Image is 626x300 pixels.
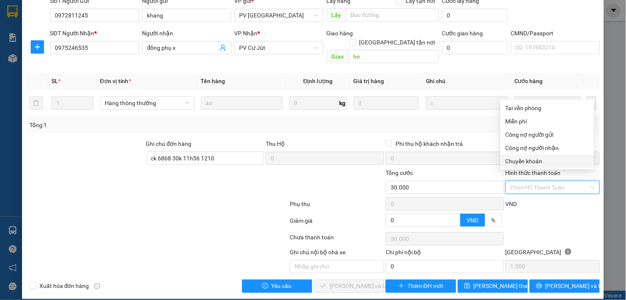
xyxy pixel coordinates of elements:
[142,29,231,38] div: Người nhận
[240,9,318,22] span: PV Tân Bình
[235,30,258,37] span: VP Nhận
[536,283,542,290] span: printer
[201,78,225,84] span: Tên hàng
[506,201,517,207] span: VND
[29,120,242,130] div: Tổng: 1
[530,280,600,293] button: printer[PERSON_NAME] và In
[220,44,226,51] span: user-add
[201,96,283,110] input: VD: Bàn, Ghế
[501,141,594,155] div: Cước gửi hàng sẽ được ghi vào công nợ của người nhận
[29,96,43,110] button: delete
[442,41,508,54] input: Cước giao hàng
[354,96,419,110] input: 0
[100,78,131,84] span: Đơn vị tính
[327,50,349,63] span: Giao
[426,96,508,110] input: Ghi Chú
[290,248,384,260] div: Ghi chú nội bộ nhà xe
[399,283,404,290] span: plus
[289,233,385,247] div: Chưa thanh toán
[266,140,285,147] span: Thu Hộ
[506,117,589,126] div: Miễn phí
[50,29,139,38] div: SĐT Người Nhận
[511,29,600,38] div: CMND/Passport
[392,139,466,148] span: Phí thu hộ khách nhận trả
[506,103,589,113] div: Tại văn phòng
[146,152,264,165] input: Ghi chú đơn hàng
[314,280,384,293] button: check[PERSON_NAME] và Giao hàng
[31,44,44,50] span: plus
[514,96,580,110] input: 0
[514,78,543,84] span: Cước hàng
[545,282,604,291] span: [PERSON_NAME] và In
[146,140,192,147] label: Ghi chú đơn hàng
[408,282,443,291] span: Thêm ĐH mới
[94,283,100,289] span: info-circle
[31,40,44,54] button: plus
[339,96,347,110] span: kg
[442,9,508,22] input: Cước lấy hàng
[242,280,312,293] button: exclamation-circleYêu cầu
[354,78,384,84] span: Giá trị hàng
[458,280,528,293] button: save[PERSON_NAME] thay đổi
[271,282,292,291] span: Yêu cầu
[386,170,413,176] span: Tổng cước
[474,282,540,291] span: [PERSON_NAME] thay đổi
[506,143,589,152] div: Công nợ người nhận
[327,30,353,37] span: Giao hàng
[506,130,589,139] div: Công nợ người gửi
[240,42,318,54] span: PV Cư Jút
[442,30,483,37] label: Cước giao hàng
[303,78,333,84] span: Định lượng
[36,282,93,291] span: Xuất hóa đơn hàng
[386,280,456,293] button: plusThêm ĐH mới
[511,181,595,194] span: Chọn HT Thanh Toán
[465,283,470,290] span: save
[262,283,268,290] span: exclamation-circle
[506,170,561,176] label: Hình thức thanh toán
[506,157,589,166] div: Chuyển khoản
[386,248,504,260] div: Chi phí nội bộ
[346,8,439,22] input: Dọc đường
[105,97,189,109] span: Hàng thông thường
[565,248,572,255] span: info-circle
[51,78,58,84] span: SL
[423,73,511,89] th: Ghi chú
[467,217,479,224] span: VND
[506,248,600,260] div: [GEOGRAPHIC_DATA]
[349,50,439,63] input: Dọc đường
[289,216,385,231] div: Giảm giá
[587,96,597,110] button: plus
[501,128,594,141] div: Cước gửi hàng sẽ được ghi vào công nợ của người gửi
[327,8,346,22] span: Lấy
[290,260,384,273] input: Nhập ghi chú
[492,217,496,224] span: %
[356,38,439,47] span: [GEOGRAPHIC_DATA] tận nơi
[289,199,385,214] div: Phụ thu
